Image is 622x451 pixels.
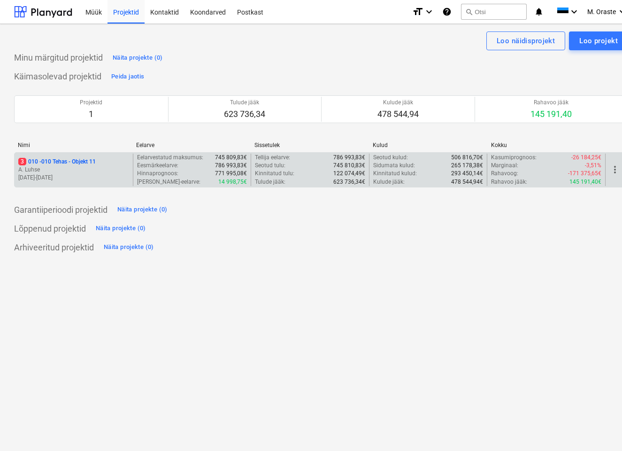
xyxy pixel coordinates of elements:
p: Kasumiprognoos : [491,154,537,162]
button: Näita projekte (0) [115,202,170,218]
p: Rahavoo jääk [530,99,572,107]
div: Näita projekte (0) [117,204,168,215]
p: 786 993,83€ [215,162,247,170]
i: format_size [412,6,423,17]
button: Otsi [461,4,527,20]
p: 745 810,83€ [333,162,365,170]
p: [DATE] - [DATE] [18,174,129,182]
p: 010 - 010 Tehas - Objekt 11 [18,158,96,166]
p: Minu märgitud projektid [14,52,103,63]
button: Loo näidisprojekt [486,31,565,50]
p: A. Luhse [18,166,129,174]
p: Marginaal : [491,162,518,170]
div: Sissetulek [254,142,365,148]
p: Tulude jääk : [255,178,285,186]
p: Seotud kulud : [373,154,408,162]
div: Kokku [491,142,602,148]
p: 478 544,94€ [451,178,483,186]
span: search [465,8,473,16]
button: Näita projekte (0) [93,221,148,236]
i: Abikeskus [442,6,452,17]
p: 786 993,83€ [333,154,365,162]
p: Käimasolevad projektid [14,71,101,82]
i: keyboard_arrow_down [423,6,435,17]
div: Näita projekte (0) [104,242,154,253]
p: Tellija eelarve : [255,154,290,162]
div: Kulud [373,142,484,148]
span: M. Oraste [587,8,616,16]
p: -26 184,25€ [571,154,601,162]
p: Kulude jääk [377,99,419,107]
p: 145 191,40€ [569,178,601,186]
p: Seotud tulu : [255,162,285,170]
span: 3 [18,158,26,165]
p: 265 178,38€ [451,162,483,170]
button: Näita projekte (0) [101,240,156,255]
div: Näita projekte (0) [96,223,146,234]
p: Kinnitatud tulu : [255,170,294,178]
p: 623 736,34€ [333,178,365,186]
button: Peida jaotis [109,69,146,84]
p: 506 816,70€ [451,154,483,162]
i: keyboard_arrow_down [568,6,580,17]
p: Eesmärkeelarve : [137,162,178,170]
p: 293 450,14€ [451,170,483,178]
p: Kinnitatud kulud : [373,170,417,178]
p: -171 375,65€ [568,170,601,178]
p: 771 995,08€ [215,170,247,178]
p: 623 736,34 [224,109,265,120]
p: 14 998,75€ [218,178,247,186]
p: Rahavoog : [491,170,518,178]
div: Nimi [18,142,129,148]
p: -3,51% [585,162,601,170]
div: Eelarve [136,142,247,148]
p: Lõppenud projektid [14,223,86,234]
button: Näita projekte (0) [110,50,165,65]
span: more_vert [609,164,621,175]
p: 145 191,40 [530,109,572,120]
p: Sidumata kulud : [373,162,415,170]
div: Loo näidisprojekt [497,35,555,47]
p: 1 [80,109,102,120]
p: 745 809,83€ [215,154,247,162]
p: 122 074,49€ [333,170,365,178]
p: Tulude jääk [224,99,265,107]
div: Loo projekt [579,35,618,47]
p: 478 544,94 [377,109,419,120]
p: Arhiveeritud projektid [14,242,94,253]
p: Garantiiperioodi projektid [14,204,108,216]
div: 3010 -010 Tehas - Objekt 11A. Luhse[DATE]-[DATE] [18,158,129,182]
div: Näita projekte (0) [113,53,163,63]
p: Hinnaprognoos : [137,170,178,178]
div: Peida jaotis [111,71,144,82]
i: notifications [534,6,544,17]
p: Rahavoo jääk : [491,178,527,186]
p: Kulude jääk : [373,178,405,186]
p: Eelarvestatud maksumus : [137,154,203,162]
p: [PERSON_NAME]-eelarve : [137,178,200,186]
p: Projektid [80,99,102,107]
